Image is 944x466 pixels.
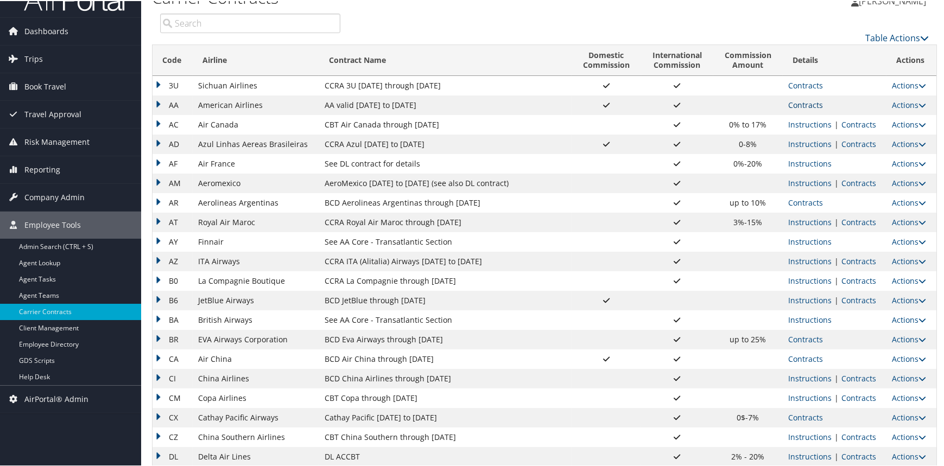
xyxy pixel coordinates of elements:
span: Reporting [24,155,60,182]
a: Actions [892,255,926,265]
td: AM [153,173,193,192]
a: Table Actions [865,31,929,43]
a: Actions [892,450,926,461]
td: See AA Core - Transatlantic Section [319,309,572,329]
a: Actions [892,99,926,109]
td: CA [153,348,193,368]
td: AC [153,114,193,133]
td: 0$-7% [713,407,783,426]
a: View Ticketing Instructions [788,294,832,304]
td: BCD China Airlines through [DATE] [319,368,572,387]
td: BCD Aerolineas Argentinas through [DATE] [319,192,572,212]
td: BR [153,329,193,348]
td: BCD JetBlue through [DATE] [319,290,572,309]
a: Actions [892,157,926,168]
span: Dashboards [24,17,68,44]
td: CCRA Azul [DATE] to [DATE] [319,133,572,153]
td: B0 [153,270,193,290]
span: | [832,255,841,265]
th: InternationalCommission: activate to sort column ascending [641,44,713,75]
a: View Contracts [788,353,823,363]
th: Contract Name: activate to sort column ascending [319,44,572,75]
td: AZ [153,251,193,270]
a: View Contracts [788,196,823,207]
td: Copa Airlines [193,387,319,407]
a: View Ticketing Instructions [788,177,832,187]
td: up to 10% [713,192,783,212]
td: Air Canada [193,114,319,133]
a: View Contracts [788,333,823,343]
a: Actions [892,196,926,207]
a: View Ticketing Instructions [788,450,832,461]
a: View Contracts [788,99,823,109]
a: View Ticketing Instructions [788,235,832,246]
a: Actions [892,333,926,343]
td: AR [153,192,193,212]
a: View Ticketing Instructions [788,255,832,265]
th: CommissionAmount: activate to sort column ascending [713,44,783,75]
td: Air China [193,348,319,368]
span: Trips [24,44,43,72]
a: View Ticketing Instructions [788,138,832,148]
a: View Ticketing Instructions [788,372,832,382]
td: EVA Airways Corporation [193,329,319,348]
a: Actions [892,118,926,129]
a: View Contracts [841,255,876,265]
td: AY [153,231,193,251]
span: | [832,138,841,148]
span: | [832,372,841,382]
a: Actions [892,79,926,90]
th: Airline: activate to sort column ascending [193,44,319,75]
a: View Ticketing Instructions [788,392,832,402]
span: Employee Tools [24,210,81,238]
a: Actions [892,353,926,363]
a: Actions [892,431,926,441]
td: 3U [153,75,193,94]
td: China Southern Airlines [193,426,319,446]
td: AA [153,94,193,114]
td: See DL contract for details [319,153,572,173]
td: Cathay Pacific Airways [193,407,319,426]
a: View Ticketing Instructions [788,157,832,168]
td: CCRA La Compagnie through [DATE] [319,270,572,290]
td: Aeromexico [193,173,319,192]
td: B6 [153,290,193,309]
td: 0%-20% [713,153,783,173]
td: British Airways [193,309,319,329]
a: View Contracts [841,431,876,441]
a: View Contracts [788,411,823,422]
td: CCRA 3U [DATE] through [DATE] [319,75,572,94]
th: Code: activate to sort column descending [153,44,193,75]
a: View Contracts [841,177,876,187]
a: Actions [892,372,926,382]
td: Aerolineas Argentinas [193,192,319,212]
td: CZ [153,426,193,446]
a: View Ticketing Instructions [788,216,832,226]
span: | [832,431,841,441]
td: BCD Air China through [DATE] [319,348,572,368]
td: DL [153,446,193,465]
a: Actions [892,275,926,285]
td: 2% - 20% [713,446,783,465]
td: Sichuan Airlines [193,75,319,94]
a: Actions [892,392,926,402]
a: Actions [892,411,926,422]
a: View Contracts [841,275,876,285]
span: | [832,450,841,461]
span: AirPortal® Admin [24,385,88,412]
td: CCRA Royal Air Maroc through [DATE] [319,212,572,231]
td: Royal Air Maroc [193,212,319,231]
span: Company Admin [24,183,85,210]
td: ITA Airways [193,251,319,270]
a: Actions [892,177,926,187]
td: CCRA ITA (Alitalia) Airways [DATE] to [DATE] [319,251,572,270]
a: View Contracts [841,138,876,148]
th: DomesticCommission: activate to sort column ascending [572,44,641,75]
td: up to 25% [713,329,783,348]
a: Actions [892,216,926,226]
span: | [832,177,841,187]
a: Actions [892,138,926,148]
td: Cathay Pacific [DATE] to [DATE] [319,407,572,426]
a: Actions [892,235,926,246]
a: View Ticketing Instructions [788,275,832,285]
